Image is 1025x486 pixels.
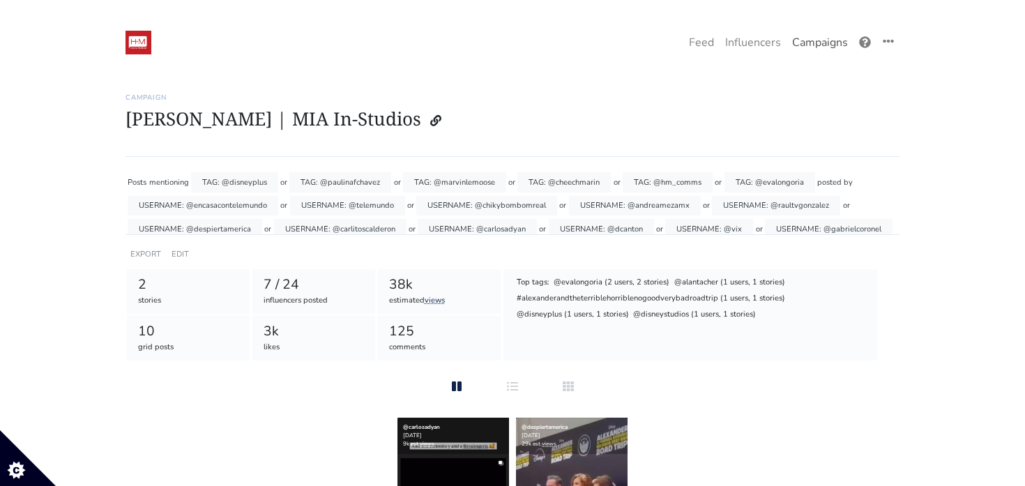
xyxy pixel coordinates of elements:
[712,196,840,216] div: USERNAME: @raultvgonzalez
[516,418,628,454] div: [DATE] 29k est.
[138,342,239,354] div: grid posts
[394,172,401,192] div: or
[756,219,763,239] div: or
[569,196,701,216] div: USERNAME: @andreamezamx
[416,196,557,216] div: USERNAME: @chikybombomreal
[264,342,365,354] div: likes
[280,172,287,192] div: or
[817,172,842,192] div: posted
[138,295,239,307] div: stories
[264,275,365,295] div: 7 / 24
[665,219,753,239] div: USERNAME: @vix
[130,249,161,259] a: EXPORT
[715,172,722,192] div: or
[559,196,566,216] div: or
[126,31,151,54] img: 19:52:48_1547236368
[264,219,271,239] div: or
[128,172,146,192] div: Posts
[425,295,445,305] a: views
[397,418,509,454] div: [DATE] 9k est.
[632,308,757,322] div: @disneystudios (1 users, 1 stories)
[289,172,391,192] div: TAG: @paulinafchavez
[389,342,490,354] div: comments
[549,219,654,239] div: USERNAME: @dcanton
[517,172,611,192] div: TAG: @cheechmarin
[409,219,416,239] div: or
[126,107,899,134] h1: [PERSON_NAME] | MIA In-Studios
[553,276,671,290] div: @evalongoria (2 users, 2 stories)
[138,275,239,295] div: 2
[522,423,568,431] a: @despiertamerica
[149,172,189,192] div: mentioning
[724,172,815,192] div: TAG: @evalongoria
[274,219,407,239] div: USERNAME: @carlitoscalderon
[703,196,710,216] div: or
[290,196,405,216] div: USERNAME: @telemundo
[403,423,440,431] a: @carlosadyan
[623,172,713,192] div: TAG: @hm_comms
[403,172,506,192] div: TAG: @marvinlemoose
[138,321,239,342] div: 10
[673,276,786,290] div: @alantacher (1 users, 1 stories)
[515,308,630,322] div: @disneyplus (1 users, 1 stories)
[844,172,853,192] div: by
[539,219,546,239] div: or
[191,172,278,192] div: TAG: @disneyplus
[280,196,287,216] div: or
[515,292,786,306] div: #alexanderandtheterriblehorriblenogoodverybadroadtrip (1 users, 1 stories)
[126,93,899,102] h6: Campaign
[418,219,537,239] div: USERNAME: @carlosadyan
[128,219,262,239] div: USERNAME: @despiertamerica
[172,249,189,259] a: EDIT
[389,295,490,307] div: estimated
[128,196,278,216] div: USERNAME: @encasacontelemundo
[614,172,621,192] div: or
[843,196,850,216] div: or
[656,219,663,239] div: or
[787,29,853,56] a: Campaigns
[508,172,515,192] div: or
[264,321,365,342] div: 3k
[765,219,893,239] div: USERNAME: @gabrielcoronel
[720,29,787,56] a: Influencers
[389,321,490,342] div: 125
[542,440,556,448] a: views
[264,295,365,307] div: influencers posted
[683,29,720,56] a: Feed
[407,196,414,216] div: or
[515,276,550,290] div: Top tags:
[420,440,434,448] a: views
[389,275,490,295] div: 38k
